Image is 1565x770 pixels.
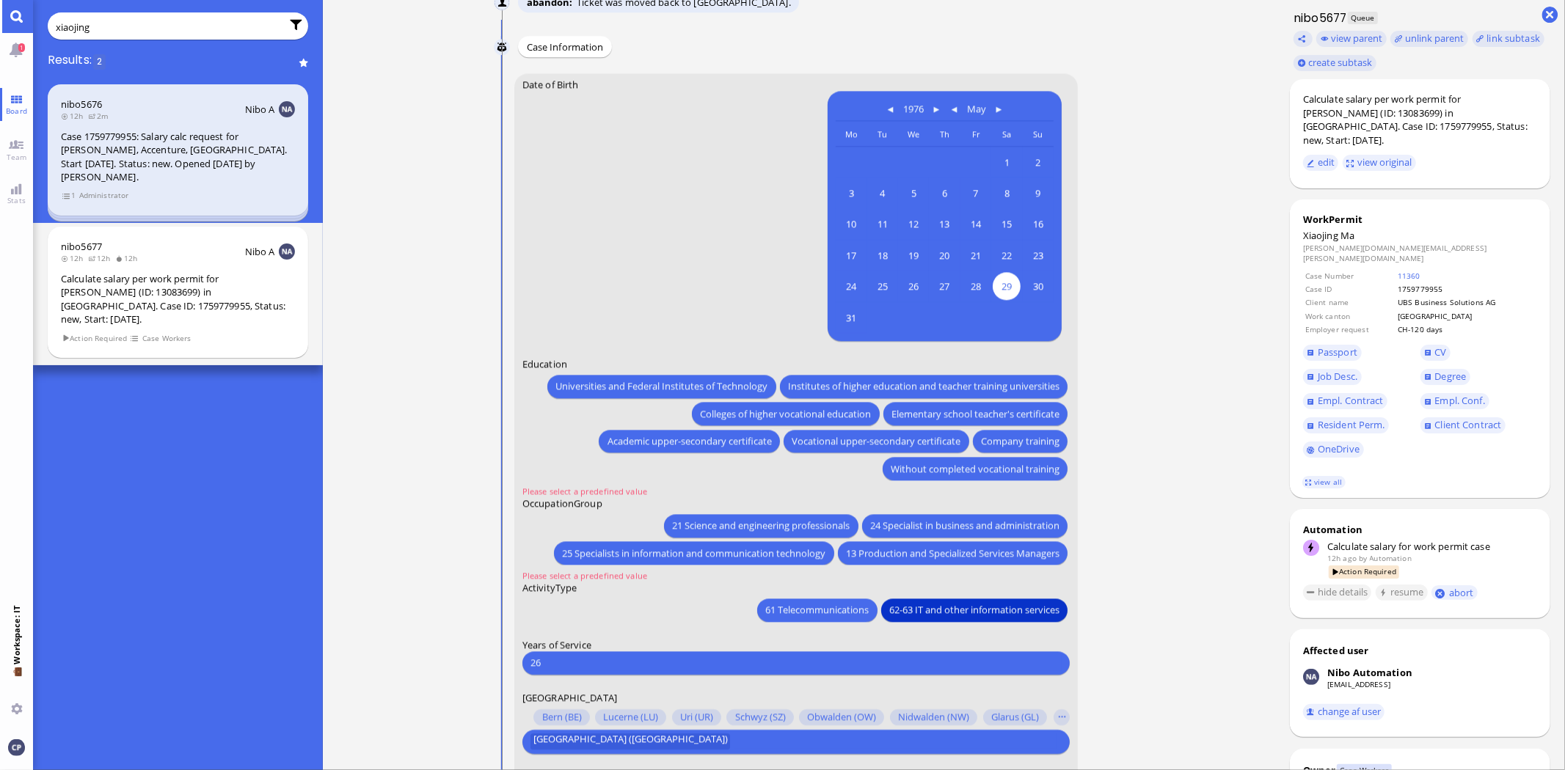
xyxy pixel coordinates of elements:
span: 3 [837,179,865,207]
button: [GEOGRAPHIC_DATA] ([GEOGRAPHIC_DATA]) [530,734,730,750]
span: Degree [1435,370,1467,383]
button: May 3, 1976 [836,177,867,208]
button: Universities and Federal Institutes of Technology [547,375,776,398]
button: change af user [1303,704,1385,720]
span: nibo5677 [61,240,102,253]
span: Administrator [79,189,129,202]
div: Calculate salary per work permit for [PERSON_NAME] (ID: 13083699) in [GEOGRAPHIC_DATA]. Case ID: ... [1303,92,1537,147]
button: create subtask [1294,55,1376,71]
span: Team [3,152,31,162]
a: Degree [1420,369,1470,385]
a: 11360 [1398,271,1420,281]
span: 30 [1024,273,1052,301]
span: Queue [1348,12,1378,24]
span: Action Required [62,332,128,345]
span: Universities and Federal Institutes of Technology [556,378,768,394]
button: Colleges of higher vocational education [692,402,879,425]
span: Education [522,357,567,370]
button: May 30, 1976 [1023,271,1054,301]
button: May 31, 1976 [836,302,867,333]
button: view parent [1316,31,1387,47]
img: NA [279,101,295,117]
button: May 23, 1976 [1023,240,1054,271]
span: Xiaojing [1303,229,1338,242]
button: May [963,99,991,117]
button: 61 Telecommunications [757,598,877,622]
button: 13 Production and Specialized Services Managers [838,541,1068,565]
button: Vocational upper-secondary certificate [784,430,968,453]
button: May 21, 1976 [960,240,991,271]
button: May 5, 1976 [898,177,929,208]
td: Case ID [1305,283,1396,295]
span: 29 [993,273,1021,301]
a: OneDrive [1303,441,1364,458]
button: 25 Specialists in information and communication technology [554,541,833,565]
span: 1 [993,148,1021,176]
span: 12 [900,210,927,238]
span: Obwalden (OW) [807,712,876,724]
button: Academic upper-secondary certificate [599,430,780,453]
span: 25 [869,273,897,301]
task-group-action-menu: link subtask [1473,31,1544,47]
span: Nibo A [245,103,275,116]
img: You [8,739,24,755]
button: Nidwalden (NW) [890,709,977,725]
span: 5 [900,179,927,207]
button: May 16, 1976 [1023,209,1054,240]
button: May 24, 1976 [836,271,867,301]
span: 11 [869,210,897,238]
button: unlink parent [1390,31,1468,47]
button: Lucerne (LU) [595,709,666,725]
button: Institutes of higher education and teacher training universities [780,375,1068,398]
button: May 19, 1976 [898,240,929,271]
span: Case Workers [142,332,191,345]
a: Client Contract [1420,417,1506,433]
span: Sa [1002,128,1011,139]
td: Employer request [1305,323,1396,335]
a: Resident Perm. [1303,417,1389,433]
div: Automation [1303,523,1537,536]
button: edit [1303,155,1339,171]
button: Bern (BE) [534,709,590,725]
a: nibo5676 [61,98,102,111]
span: 22 [993,241,1021,269]
button: Without completed vocational training [883,457,1068,480]
span: 62-63 IT and other information services [889,602,1059,617]
span: Su [1033,128,1043,139]
button: May 11, 1976 [867,209,898,240]
span: Ma [1340,229,1354,242]
span: Results: [48,53,92,68]
span: Client Contract [1435,418,1502,431]
span: Lucerne (LU) [603,712,658,724]
span: 12h [61,253,88,263]
span: Tu [878,128,887,139]
span: 12h [88,253,115,263]
span: Empl. Conf. [1435,394,1485,407]
span: 💼 Workspace: IT [11,664,22,697]
span: 16 [1024,210,1052,238]
td: Work canton [1305,310,1396,322]
span: 4 [869,179,897,207]
img: NA [279,243,295,260]
span: 31 [837,304,865,331]
span: 2 [93,54,106,70]
span: 13 [931,210,959,238]
button: 62-63 IT and other information services [881,598,1068,622]
span: Action Required [1329,565,1400,578]
button: Elementary school teacher's certificate [883,402,1068,425]
span: 21 Science and engineering professionals [673,518,850,533]
button: 21 Science and engineering professionals [664,514,858,538]
span: Th [940,128,949,139]
div: Calculate salary for work permit case [1327,540,1537,553]
span: 15 [993,210,1021,238]
span: automation@bluelakelegal.com [1370,553,1412,563]
span: Job Desc. [1318,370,1357,383]
span: Fr [972,128,980,139]
span: 24 Specialist in business and administration [870,518,1059,533]
button: Obwalden (OW) [799,709,884,725]
span: Mo [845,128,858,139]
span: link subtask [1487,32,1541,45]
button: abort [1431,585,1478,601]
div: Case Information [518,36,611,57]
div: Affected user [1303,644,1369,657]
